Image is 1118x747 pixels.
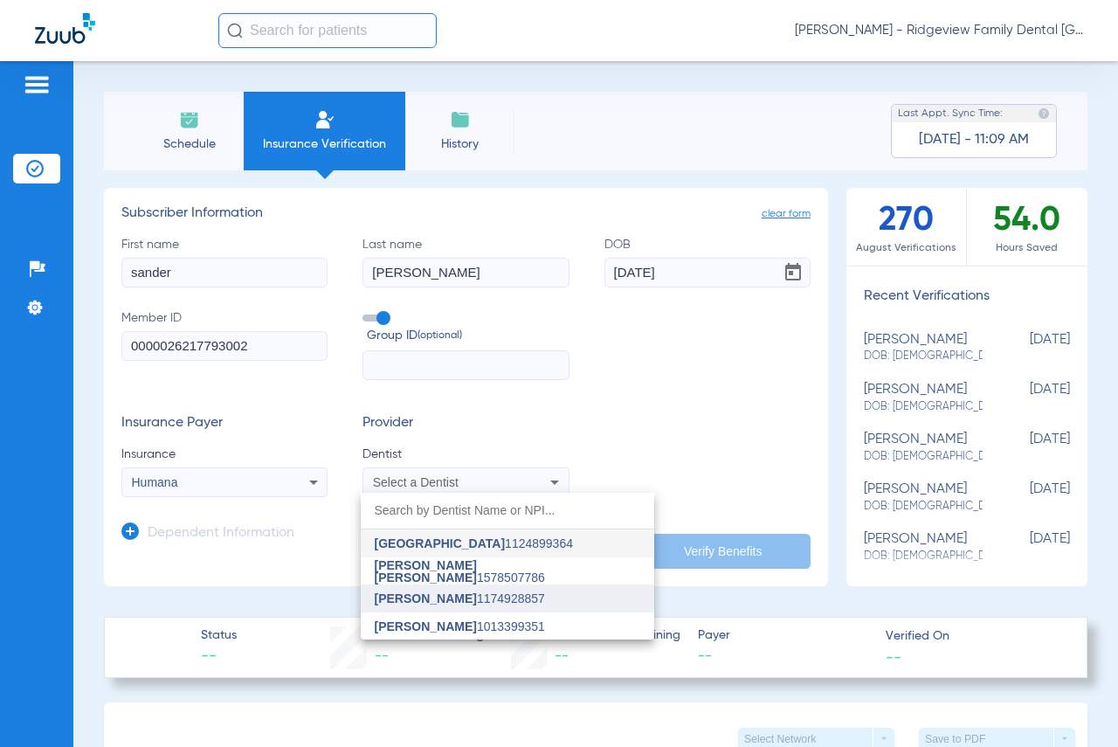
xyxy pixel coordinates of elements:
iframe: Chat Widget [1031,663,1118,747]
input: dropdown search [361,493,654,529]
span: [PERSON_NAME] [PERSON_NAME] [375,558,477,584]
span: 1174928857 [375,592,545,605]
span: [PERSON_NAME] [375,591,477,605]
span: [PERSON_NAME] [375,619,477,633]
span: [GEOGRAPHIC_DATA] [375,536,506,550]
span: 1013399351 [375,620,545,633]
span: 1124899364 [375,537,573,550]
span: 1578507786 [375,559,640,584]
